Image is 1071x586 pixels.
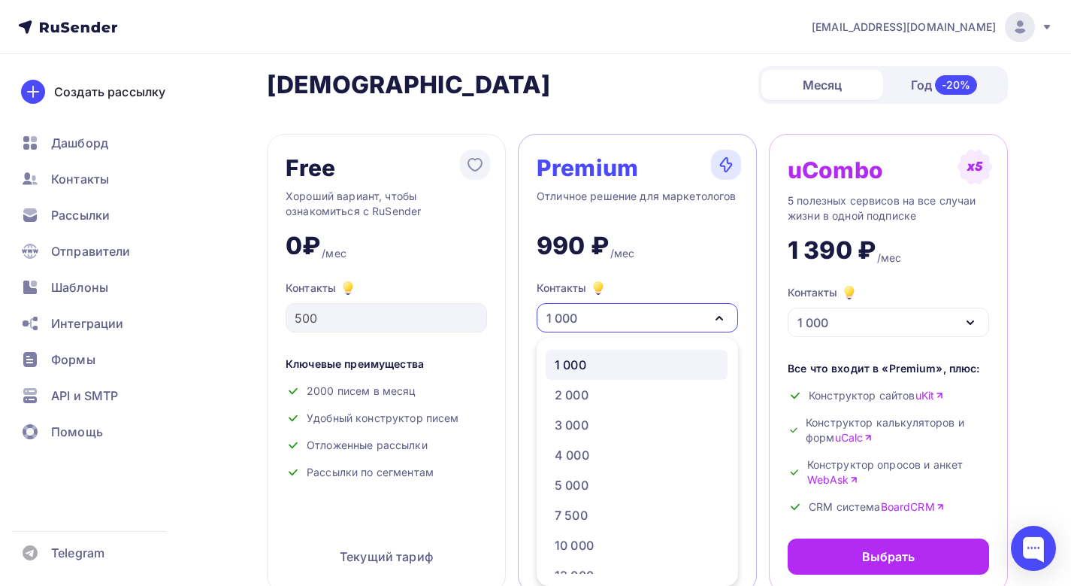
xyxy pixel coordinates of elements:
span: Формы [51,351,95,369]
div: Текущий тариф [286,539,487,575]
div: Месяц [761,70,883,100]
span: API и SMTP [51,387,118,405]
div: Удобный конструктор писем [286,411,487,426]
a: Отправители [12,236,191,266]
h2: [DEMOGRAPHIC_DATA] [267,70,551,100]
div: Контакты [788,284,858,302]
div: Год [883,69,1005,101]
a: Дашборд [12,128,191,158]
div: 1 000 [797,314,828,332]
div: Все что входит в «Premium», плюс: [788,361,989,376]
div: 990 ₽ [537,231,609,261]
div: Выбрать [862,548,915,566]
div: 13 000 [555,566,594,584]
a: Формы [12,345,191,375]
div: Отличное решение для маркетологов [537,189,738,219]
div: Контакты [286,279,487,297]
div: Контакты [537,279,607,297]
span: Помощь [51,423,103,441]
div: 2 000 [555,386,588,404]
div: Рассылки по сегментам [286,465,487,480]
a: BoardCRM [881,499,945,515]
button: Контакты 1 000 [537,279,738,332]
div: 10 000 [555,536,594,554]
span: Контакты [51,170,109,188]
div: 1 000 [546,309,577,327]
div: Premium [537,156,638,180]
span: Интеграции [51,314,123,332]
div: uCombo [788,158,883,182]
span: Конструктор сайтов [809,388,944,403]
ul: Контакты 1 000 [537,338,738,586]
div: Отложенные рассылки [286,438,487,453]
div: /мес [877,250,902,266]
div: Создать рассылку [54,83,165,101]
button: Контакты 1 000 [788,284,989,337]
a: uCalc [835,430,873,445]
span: Шаблоны [51,278,108,296]
div: 2000 писем в месяц [286,384,487,399]
div: 0₽ [286,231,320,261]
a: uKit [915,388,945,403]
span: Конструктор калькуляторов и форм [806,415,989,445]
div: 7 500 [555,506,588,524]
div: 5 000 [555,476,588,494]
span: Отправители [51,242,131,260]
a: [EMAIL_ADDRESS][DOMAIN_NAME] [812,12,1053,42]
span: Telegram [51,544,104,562]
a: Шаблоны [12,272,191,302]
div: 3 000 [555,416,588,434]
span: [EMAIL_ADDRESS][DOMAIN_NAME] [812,20,996,35]
div: 4 000 [555,446,589,464]
a: Контакты [12,164,191,194]
div: 1 000 [555,356,586,374]
div: /мес [322,246,346,261]
span: Дашборд [51,134,108,152]
div: Хороший вариант, чтобы ознакомиться с RuSender [286,189,487,219]
div: /мес [610,246,635,261]
span: CRM система [809,499,945,515]
div: Ключевые преимущества [286,357,487,372]
span: Конструктор опросов и анкет [807,457,989,487]
div: Free [286,156,336,180]
a: WebAsk [807,472,859,487]
a: Рассылки [12,200,191,230]
div: 5 полезных сервисов на все случаи жизни в одной подписке [788,193,989,223]
div: 1 390 ₽ [788,235,876,266]
span: Рассылки [51,206,110,224]
div: -20% [935,75,978,95]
